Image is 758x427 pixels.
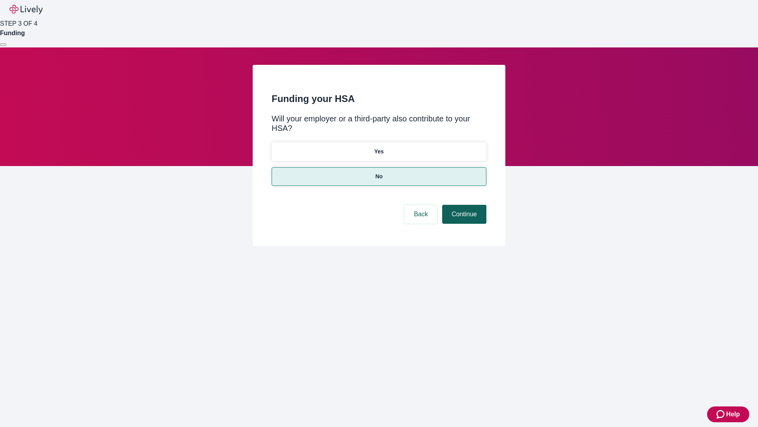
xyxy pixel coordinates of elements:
[717,410,726,419] svg: Zendesk support icon
[9,5,43,14] img: Lively
[374,147,384,156] p: Yes
[726,410,740,419] span: Help
[272,167,486,186] button: No
[707,406,749,422] button: Zendesk support iconHelp
[375,172,383,181] p: No
[442,205,486,224] button: Continue
[272,142,486,161] button: Yes
[272,92,486,106] h2: Funding your HSA
[272,114,486,133] div: Will your employer or a third-party also contribute to your HSA?
[404,205,437,224] button: Back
